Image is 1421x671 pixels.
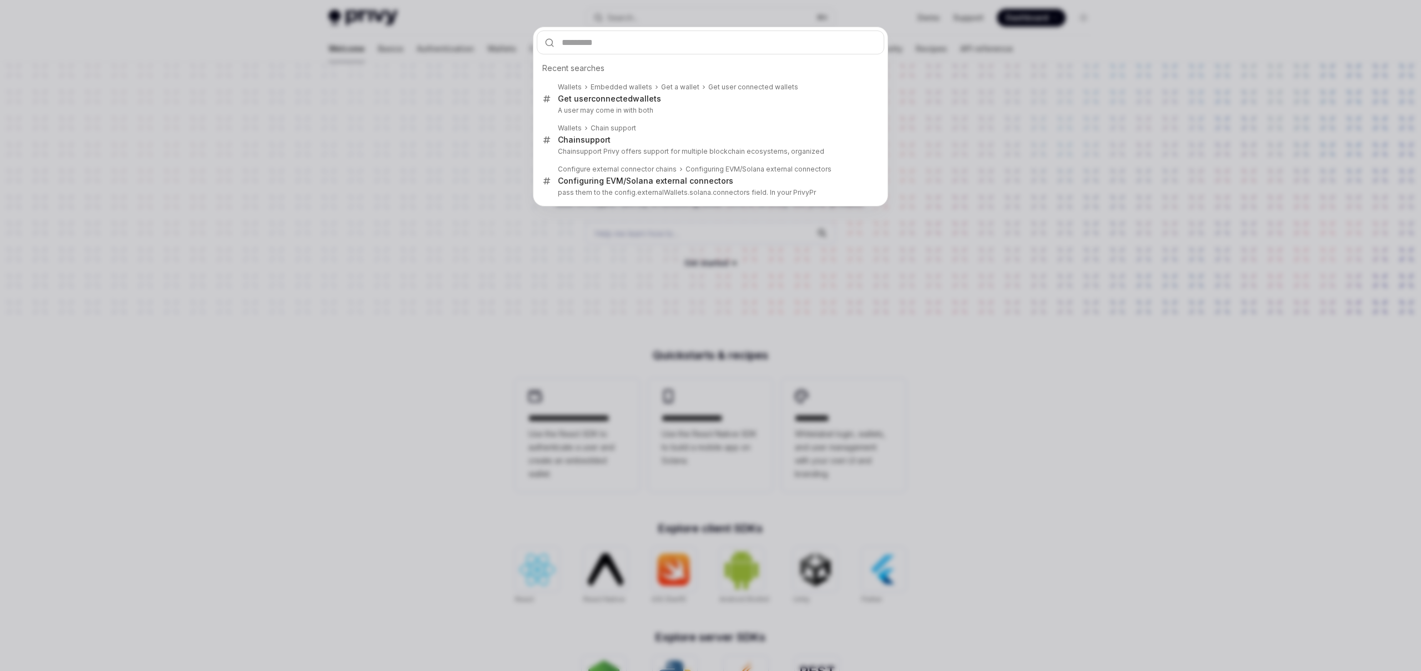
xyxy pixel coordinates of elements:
span: Recent searches [542,63,604,74]
p: support Privy offers support for multiple blockchain ecosystems, organized [558,147,861,156]
div: Chain support [591,124,636,133]
div: Configuring EVM/Solana external connectors [558,176,733,186]
div: support [558,135,611,145]
b: Chain [558,135,581,144]
div: Get a wallet [661,83,699,92]
div: Get user wallets [558,94,661,104]
p: A user may come in with both [558,106,861,115]
div: Wallets [558,124,582,133]
b: connected [591,94,633,103]
div: Embedded wallets [591,83,652,92]
div: Wallets [558,83,582,92]
p: pass them to the config. .solana.connectors field. In your PrivyPr [558,188,861,197]
b: externalWallets [637,188,688,196]
div: Get user connected wallets [708,83,798,92]
div: Configure external connector chains [558,165,677,174]
b: Chain [558,147,576,155]
div: Configuring EVM/Solana external connectors [686,165,832,174]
